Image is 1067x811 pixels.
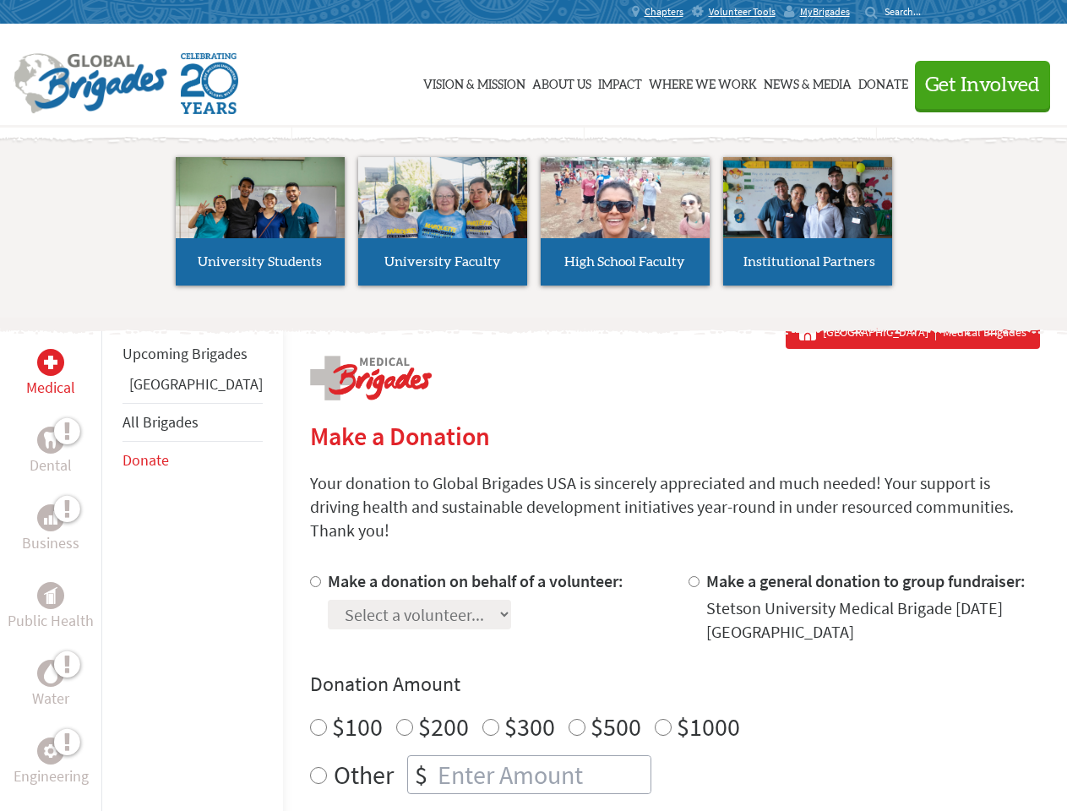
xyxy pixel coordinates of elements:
[122,344,248,363] a: Upcoming Brigades
[709,5,776,19] span: Volunteer Tools
[8,609,94,633] p: Public Health
[26,376,75,400] p: Medical
[37,427,64,454] div: Dental
[22,504,79,555] a: BusinessBusiness
[706,570,1026,591] label: Make a general donation to group fundraiser:
[44,663,57,683] img: Water
[310,356,432,400] img: logo-medical.png
[591,710,641,743] label: $500
[408,756,434,793] div: $
[14,738,89,788] a: EngineeringEngineering
[44,432,57,448] img: Dental
[181,53,238,114] img: Global Brigades Celebrating 20 Years
[358,157,527,270] img: menu_brigades_submenu_2.jpg
[723,157,892,269] img: menu_brigades_submenu_4.jpg
[925,75,1040,95] span: Get Involved
[504,710,555,743] label: $300
[122,412,199,432] a: All Brigades
[384,255,501,269] span: University Faculty
[44,511,57,525] img: Business
[358,157,527,286] a: University Faculty
[122,335,263,373] li: Upcoming Brigades
[37,349,64,376] div: Medical
[532,40,591,124] a: About Us
[706,596,1040,644] div: Stetson University Medical Brigade [DATE] [GEOGRAPHIC_DATA]
[37,582,64,609] div: Public Health
[328,570,623,591] label: Make a donation on behalf of a volunteer:
[122,373,263,403] li: Honduras
[743,255,875,269] span: Institutional Partners
[122,403,263,442] li: All Brigades
[22,531,79,555] p: Business
[8,582,94,633] a: Public HealthPublic Health
[423,40,525,124] a: Vision & Mission
[541,157,710,286] a: High School Faculty
[332,710,383,743] label: $100
[541,157,710,239] img: menu_brigades_submenu_3.jpg
[418,710,469,743] label: $200
[44,744,57,758] img: Engineering
[334,755,394,794] label: Other
[44,356,57,369] img: Medical
[37,660,64,687] div: Water
[30,427,72,477] a: DentalDental
[176,157,345,269] img: menu_brigades_submenu_1.jpg
[434,756,651,793] input: Enter Amount
[723,157,892,286] a: Institutional Partners
[14,765,89,788] p: Engineering
[649,40,757,124] a: Where We Work
[32,660,69,710] a: WaterWater
[30,454,72,477] p: Dental
[858,40,908,124] a: Donate
[310,421,1040,451] h2: Make a Donation
[44,587,57,604] img: Public Health
[26,349,75,400] a: MedicalMedical
[198,255,322,269] span: University Students
[122,450,169,470] a: Donate
[885,5,933,18] input: Search...
[310,471,1040,542] p: Your donation to Global Brigades USA is sincerely appreciated and much needed! Your support is dr...
[122,442,263,479] li: Donate
[764,40,852,124] a: News & Media
[645,5,683,19] span: Chapters
[14,53,167,114] img: Global Brigades Logo
[37,738,64,765] div: Engineering
[310,671,1040,698] h4: Donation Amount
[677,710,740,743] label: $1000
[564,255,685,269] span: High School Faculty
[37,504,64,531] div: Business
[800,5,850,19] span: MyBrigades
[176,157,345,286] a: University Students
[598,40,642,124] a: Impact
[32,687,69,710] p: Water
[915,61,1050,109] button: Get Involved
[129,374,263,394] a: [GEOGRAPHIC_DATA]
